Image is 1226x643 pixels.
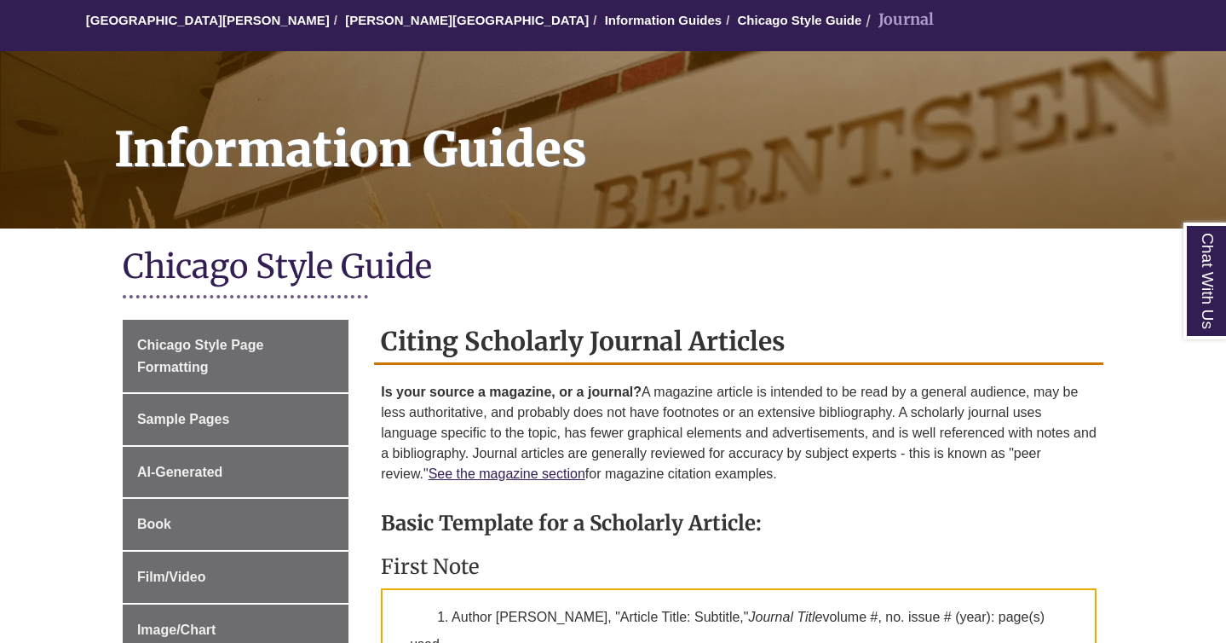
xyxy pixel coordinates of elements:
a: AI-Generated [123,447,348,498]
span: Image/Chart [137,623,216,637]
a: Information Guides [605,13,722,27]
a: Film/Video [123,552,348,603]
span: Sample Pages [137,412,230,426]
span: Chicago Style Page Formatting [137,338,264,374]
h1: Information Guides [95,51,1226,206]
a: [GEOGRAPHIC_DATA][PERSON_NAME] [86,13,330,27]
a: Chicago Style Guide [738,13,862,27]
a: [PERSON_NAME][GEOGRAPHIC_DATA] [345,13,589,27]
em: Journal Title [748,610,822,624]
span: Film/Video [137,570,206,584]
p: A magazine article is intended to be read by a general audience, may be less authoritative, and p... [381,382,1096,484]
a: Book [123,499,348,550]
h1: Chicago Style Guide [123,246,1103,291]
a: See the magazine section [429,466,585,481]
h3: First Note [381,553,1096,580]
strong: Basic Template for a Scholarly Article: [381,510,762,536]
a: Sample Pages [123,394,348,445]
strong: Is your source a magazine, or a journal? [381,385,642,399]
a: Chicago Style Page Formatting [123,320,348,392]
span: AI-Generated [137,465,222,479]
li: Journal [861,8,934,32]
span: Book [137,517,171,531]
h2: Citing Scholarly Journal Articles [374,320,1103,365]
